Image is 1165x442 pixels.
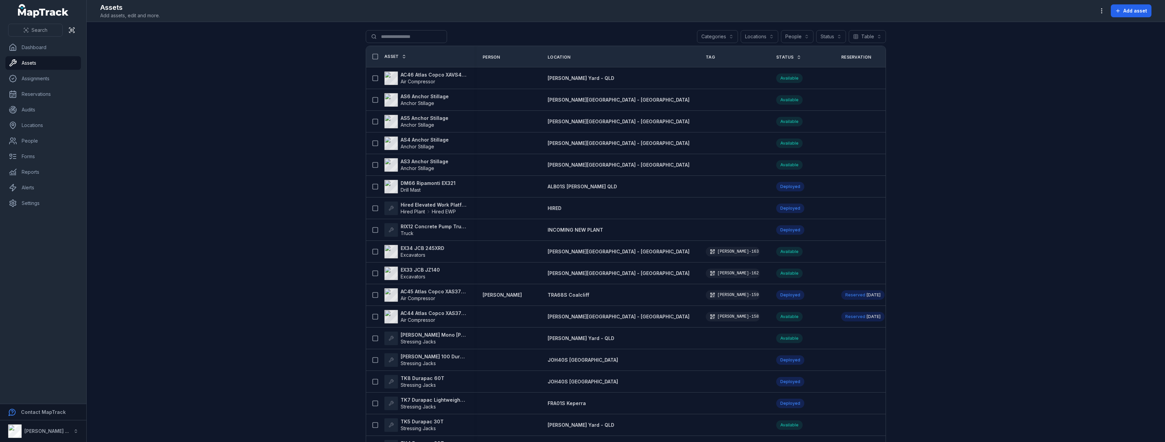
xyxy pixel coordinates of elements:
[401,339,436,344] span: Stressing Jacks
[432,208,456,215] span: Hired EWP
[401,425,436,431] span: Stressing Jacks
[401,418,444,425] strong: TK5 Durapac 30T
[401,288,466,295] strong: AC45 Atlas Copco XAS375TA
[841,290,885,300] div: Reserved
[781,30,813,43] button: People
[401,295,435,301] span: Air Compressor
[776,117,803,126] div: Available
[401,267,440,273] strong: EX33 JCB JZ140
[5,181,81,194] a: Alerts
[401,353,466,360] strong: [PERSON_NAME] 100 Durapac 100T
[401,230,414,236] span: Truck
[776,182,804,191] div: Deployed
[5,87,81,101] a: Reservations
[548,183,617,190] a: ALB01S [PERSON_NAME] QLD
[5,103,81,117] a: Audits
[384,245,444,258] a: EX34 JCB 245XRDExcavators
[776,334,803,343] div: Available
[548,184,617,189] span: ALB01S [PERSON_NAME] QLD
[548,140,690,146] span: [PERSON_NAME][GEOGRAPHIC_DATA] - [GEOGRAPHIC_DATA]
[776,225,804,235] div: Deployed
[384,288,466,302] a: AC45 Atlas Copco XAS375TAAir Compressor
[401,100,434,106] span: Anchor Stillage
[867,314,881,319] time: 9/15/2025, 12:00:00 AM
[401,208,425,215] span: Hired Plant
[384,93,449,107] a: AS6 Anchor StillageAnchor Stillage
[548,205,562,211] span: HIRED
[548,119,690,124] span: [PERSON_NAME][GEOGRAPHIC_DATA] - [GEOGRAPHIC_DATA]
[776,355,804,365] div: Deployed
[741,30,778,43] button: Locations
[776,95,803,105] div: Available
[401,202,466,208] strong: Hired Elevated Work Platform
[867,292,881,298] time: 9/15/2025, 12:00:00 AM
[21,409,66,415] strong: Contact MapTrack
[401,187,421,193] span: Drill Mast
[384,332,466,345] a: [PERSON_NAME] Mono [PERSON_NAME] 25TNStressing Jacks
[401,165,434,171] span: Anchor Stillage
[1111,4,1151,17] button: Add asset
[401,180,456,187] strong: DM66 Ripamonti EX321
[776,420,803,430] div: Available
[5,134,81,148] a: People
[548,270,690,276] span: [PERSON_NAME][GEOGRAPHIC_DATA] - [GEOGRAPHIC_DATA]
[401,144,434,149] span: Anchor Stillage
[776,160,803,170] div: Available
[867,314,881,319] span: [DATE]
[776,55,794,60] span: Status
[548,249,690,254] span: [PERSON_NAME][GEOGRAPHIC_DATA] - [GEOGRAPHIC_DATA]
[401,274,425,279] span: Excavators
[384,54,399,59] span: Asset
[384,158,448,172] a: AS3 Anchor StillageAnchor Stillage
[548,400,586,407] a: FRA01S Keperra
[548,357,618,363] a: JOH40S [GEOGRAPHIC_DATA]
[401,223,466,230] strong: RIX12 Concrete Pump Truck
[401,158,448,165] strong: AS3 Anchor Stillage
[401,122,434,128] span: Anchor Stillage
[5,41,81,54] a: Dashboard
[706,55,715,60] span: Tag
[548,313,690,320] a: [PERSON_NAME][GEOGRAPHIC_DATA] - [GEOGRAPHIC_DATA]
[401,310,466,317] strong: AC44 Atlas Copco XAS375TA
[706,312,760,321] div: [PERSON_NAME]-158
[849,30,886,43] button: Table
[401,404,436,409] span: Stressing Jacks
[384,418,444,432] a: TK5 Durapac 30TStressing Jacks
[548,335,614,342] a: [PERSON_NAME] Yard - QLD
[548,162,690,168] a: [PERSON_NAME][GEOGRAPHIC_DATA] - [GEOGRAPHIC_DATA]
[384,223,466,237] a: RIX12 Concrete Pump TruckTruck
[548,227,603,233] a: INCOMING NEW PLANT
[384,202,466,215] a: Hired Elevated Work PlatformHired PlantHired EWP
[5,196,81,210] a: Settings
[483,292,522,298] a: [PERSON_NAME]
[841,290,885,300] a: Reserved[DATE]
[706,290,760,300] div: [PERSON_NAME]-159
[384,353,466,367] a: [PERSON_NAME] 100 Durapac 100TStressing Jacks
[384,267,440,280] a: EX33 JCB JZ140Excavators
[401,375,444,382] strong: TK8 Durapac 60T
[548,205,562,212] a: HIRED
[384,397,466,410] a: TK7 Durapac Lightweight 100TStressing Jacks
[100,12,160,19] span: Add assets, edit and more.
[776,312,803,321] div: Available
[548,422,614,428] a: [PERSON_NAME] Yard - QLD
[776,73,803,83] div: Available
[5,72,81,85] a: Assignments
[18,4,69,18] a: MapTrack
[548,75,614,82] a: [PERSON_NAME] Yard - QLD
[401,332,466,338] strong: [PERSON_NAME] Mono [PERSON_NAME] 25TN
[384,310,466,323] a: AC44 Atlas Copco XAS375TAAir Compressor
[548,97,690,103] a: [PERSON_NAME][GEOGRAPHIC_DATA] - [GEOGRAPHIC_DATA]
[548,379,618,384] span: JOH40S [GEOGRAPHIC_DATA]
[8,24,63,37] button: Search
[401,115,448,122] strong: AS5 Anchor Stillage
[548,140,690,147] a: [PERSON_NAME][GEOGRAPHIC_DATA] - [GEOGRAPHIC_DATA]
[384,54,406,59] a: Asset
[841,55,871,60] span: Reservation
[401,382,436,388] span: Stressing Jacks
[706,269,760,278] div: [PERSON_NAME]-162
[401,360,436,366] span: Stressing Jacks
